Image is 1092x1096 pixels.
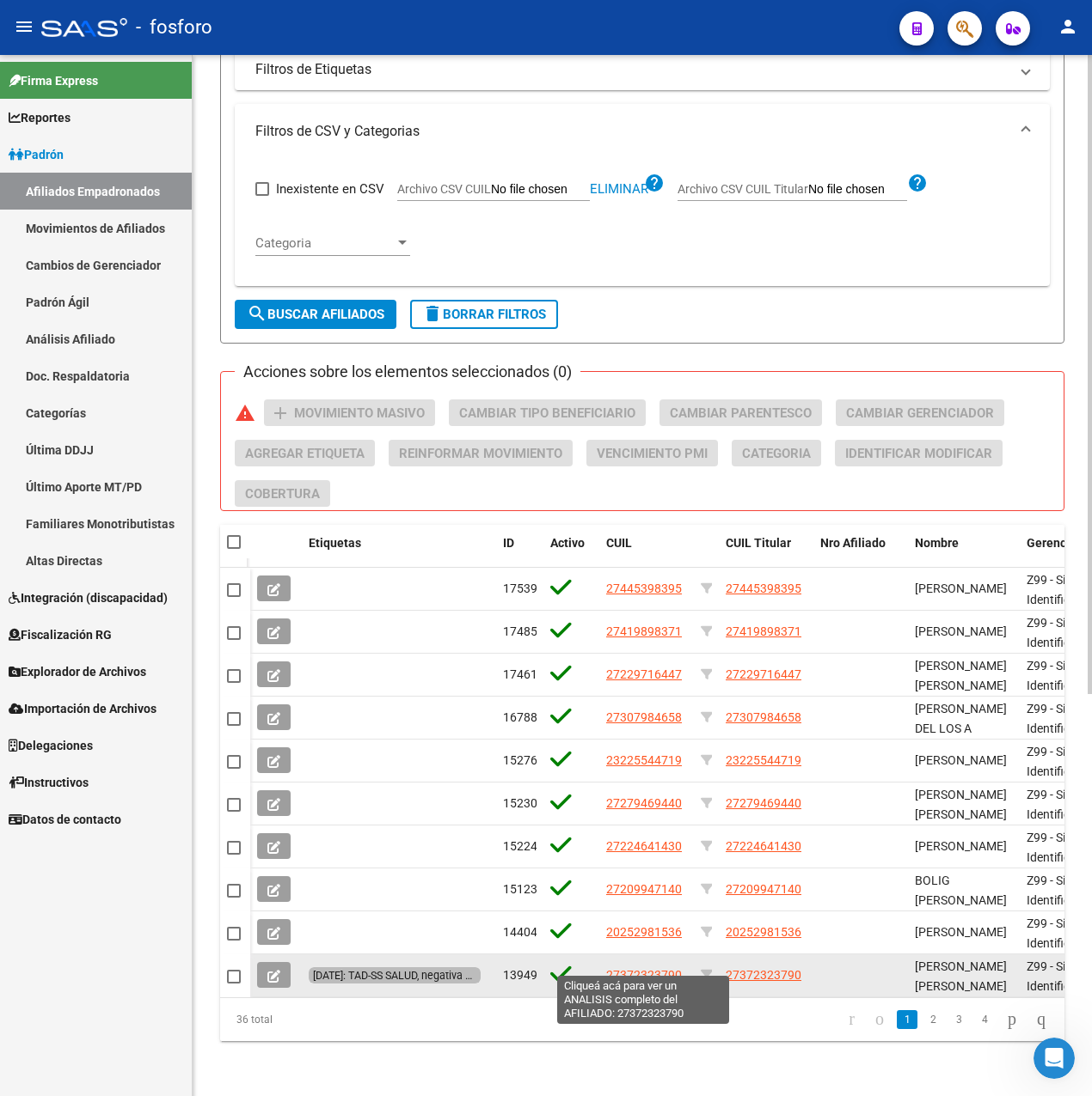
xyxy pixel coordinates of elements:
[235,440,375,466] button: Agregar Etiqueta
[599,525,694,581] datatable-header-cell: CUIL
[915,788,1007,821] span: [PERSON_NAME] [PERSON_NAME]
[586,440,718,466] button: Vencimiento PMI
[841,1010,862,1029] a: go to first page
[235,300,396,329] button: Buscar Afiliados
[908,525,1020,581] datatable-header-cell: Nombre
[726,753,801,767] span: 23225544719
[726,839,801,853] span: 27224641430
[503,882,537,896] span: 15123
[9,145,64,164] span: Padrón
[9,588,168,607] span: Integración (discapacidad)
[1027,573,1081,606] span: Z99 - Sin Identificar
[449,399,646,426] button: Cambiar Tipo Beneficiario
[235,49,1050,90] mat-expansion-panel-header: Filtros de Etiquetas
[235,159,1050,286] div: Filtros de CSV y Categorias
[726,624,801,638] span: 27419898371
[820,536,886,550] span: Nro Afiliado
[678,182,808,196] span: Archivo CSV CUIL Titular
[9,773,89,792] span: Instructivos
[503,624,537,638] span: 17485
[302,525,496,581] datatable-header-cell: Etiquetas
[644,173,665,193] mat-icon: help
[897,1010,917,1029] a: 1
[845,446,992,461] span: Identificar Modificar
[606,796,682,810] span: 27279469440
[255,60,1009,79] mat-panel-title: Filtros de Etiquetas
[255,235,395,251] span: Categoria
[496,525,543,581] datatable-header-cell: ID
[813,525,908,581] datatable-header-cell: Nro Afiliado
[136,9,212,46] span: - fosforo
[1027,831,1081,864] span: Z99 - Sin Identificar
[726,710,801,724] span: 27307984658
[1029,1010,1053,1029] a: go to last page
[247,303,267,324] mat-icon: search
[606,882,682,896] span: 27209947140
[606,710,682,724] span: 27307984658
[915,959,1007,993] span: [PERSON_NAME] [PERSON_NAME]
[726,667,801,681] span: 27229716447
[1027,874,1081,907] span: Z99 - Sin Identificar
[397,182,491,196] span: Archivo CSV CUIL
[836,399,1004,426] button: Cambiar Gerenciador
[9,108,71,127] span: Reportes
[915,925,1007,939] span: [PERSON_NAME]
[1027,659,1081,692] span: Z99 - Sin Identificar
[9,71,98,90] span: Firma Express
[313,969,476,982] span: [DATE]: TAD-SS SALUD, negativa de afiliación y cobertura medica/Tramitación.
[1027,616,1081,649] span: Z99 - Sin Identificar
[9,625,112,644] span: Fiscalización RG
[923,1010,943,1029] a: 2
[915,536,959,550] span: Nombre
[235,403,255,423] mat-icon: warning
[459,405,635,421] span: Cambiar Tipo Beneficiario
[503,536,514,550] span: ID
[606,753,682,767] span: 23225544719
[920,1005,946,1034] li: page 2
[915,874,1007,907] span: BOLIG [PERSON_NAME]
[915,581,1007,595] span: [PERSON_NAME]
[1027,959,1081,993] span: Z99 - Sin Identificar
[422,307,546,322] span: Borrar Filtros
[948,1010,969,1029] a: 3
[606,968,682,982] span: 27372323790
[590,184,648,195] button: Eliminar
[732,440,821,466] button: Categoria
[1027,702,1081,735] span: Z99 - Sin Identificar
[235,480,330,507] button: Cobertura
[1058,16,1078,37] mat-icon: person
[670,405,812,421] span: Cambiar Parentesco
[1027,916,1081,950] span: Z99 - Sin Identificar
[1027,745,1081,778] span: Z99 - Sin Identificar
[9,699,156,718] span: Importación de Archivos
[1027,788,1081,821] span: Z99 - Sin Identificar
[726,536,791,550] span: CUIL Titular
[974,1010,995,1029] a: 4
[503,581,537,595] span: 17539
[9,810,121,829] span: Datos de contacto
[410,300,558,329] button: Borrar Filtros
[9,736,93,755] span: Delegaciones
[550,536,585,550] span: Activo
[422,303,443,324] mat-icon: delete
[294,405,425,421] span: Movimiento Masivo
[9,662,146,681] span: Explorador de Archivos
[503,925,537,939] span: 14404
[894,1005,920,1034] li: page 1
[503,667,537,681] span: 17461
[276,179,384,199] span: Inexistente en CSV
[503,968,537,982] span: 13949
[606,839,682,853] span: 27224641430
[907,173,928,193] mat-icon: help
[399,446,562,461] span: Reinformar Movimiento
[726,968,801,982] span: 27372323790
[235,360,580,384] h3: Acciones sobre los elementos seleccionados (0)
[247,307,384,322] span: Buscar Afiliados
[606,624,682,638] span: 27419898371
[220,998,386,1041] div: 36 total
[915,702,1007,735] span: [PERSON_NAME] DEL LOS A
[742,446,811,461] span: Categoria
[14,16,34,37] mat-icon: menu
[659,399,822,426] button: Cambiar Parentesco
[606,667,682,681] span: 27229716447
